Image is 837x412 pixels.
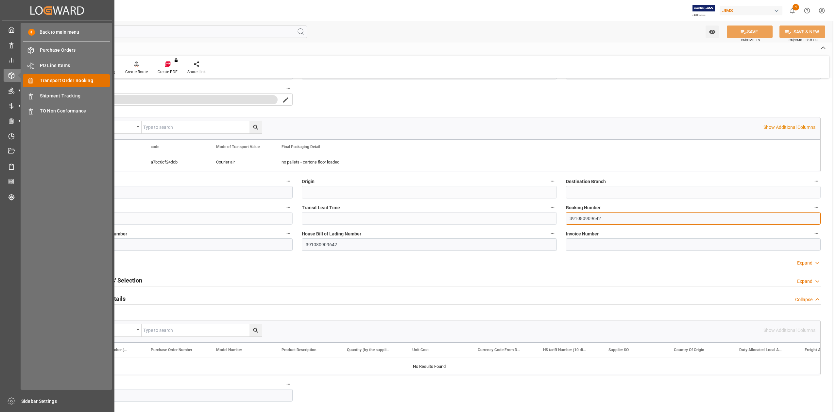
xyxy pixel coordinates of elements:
button: Help Center [800,3,814,18]
div: Equals [96,325,134,333]
span: Ctrl/CMD + S [741,38,760,43]
span: Invoice Number [566,231,599,237]
div: no pallets - cartons floor loaded [282,155,331,170]
span: TO Non Conformance [40,108,110,114]
button: Master [PERSON_NAME] of Lading Number [284,229,293,238]
input: Search Fields [30,26,307,38]
span: Ctrl/CMD + Shift + S [789,38,817,43]
input: Type to search [142,121,262,133]
a: CO2 Calculator [4,175,111,188]
button: Booking Number [812,203,821,212]
span: Shipment Tracking [40,93,110,99]
span: Product Description [282,348,316,352]
button: search button [279,94,292,106]
input: Type to search [142,324,262,336]
span: Booking Number [566,204,601,211]
button: House Bill of Lading Number [548,229,557,238]
button: open menu [93,121,142,133]
button: Origin And Cluster [284,203,293,212]
span: Purchase Order Number [151,348,192,352]
button: Destination Branch [812,177,821,185]
span: code [151,145,159,149]
span: Back to main menu [35,29,79,36]
button: open menu [706,26,719,38]
a: Timeslot Management V2 [4,129,111,142]
div: Create Route [125,69,148,75]
span: PO Line Items [40,62,110,69]
a: My Reports [4,54,111,66]
div: Expand [797,278,812,285]
span: Sidebar Settings [21,398,112,405]
span: Supplier SO [608,348,629,352]
span: Final Packaging Detail [282,145,320,149]
button: show 4 new notifications [785,3,800,18]
button: Invoice Number [812,229,821,238]
span: Mode of Transport Value [216,145,260,149]
button: open menu [38,93,293,106]
button: search button [249,121,262,133]
span: Quantity (by the supplier) [347,348,391,352]
img: Exertis%20JAM%20-%20Email%20Logo.jpg_1722504956.jpg [692,5,715,16]
span: 4 [793,4,799,10]
a: TO Non Conformance [23,105,110,117]
span: House Bill of Lading Number [302,231,361,237]
button: SAVE & NEW [779,26,825,38]
button: menu-button [38,94,279,106]
a: My Cockpit [4,23,111,36]
button: Container Type [284,84,293,93]
a: Shipment Tracking [23,89,110,102]
span: Currency Code From Detail [478,348,521,352]
div: Share Link [187,69,206,75]
div: JIMS [720,6,782,15]
span: Origin [302,178,315,185]
button: SAVE [727,26,773,38]
a: Document Management [4,145,111,158]
span: Destination Branch [566,178,606,185]
div: Equals [96,122,134,130]
div: a7bc6cf24dcb [143,154,208,170]
p: Show Additional Columns [763,124,815,131]
button: Transit Lead Time [548,203,557,212]
span: Model Number [216,348,242,352]
span: Duty Allocated Local Amount [739,348,783,352]
span: Transit Lead Time [302,204,340,211]
a: Data Management [4,38,111,51]
button: open menu [93,324,142,336]
span: Transport Order Booking [40,77,110,84]
div: Collapse [795,296,812,303]
span: HS tariff Number (10 digit classification code) [543,348,587,352]
a: Tracking Shipment [4,190,111,203]
button: search button [249,324,262,336]
span: Unit Cost [412,348,429,352]
span: Purchase Orders [40,47,110,54]
div: Press SPACE to select this row. [77,154,339,170]
button: Origin [548,177,557,185]
div: Courier air [216,155,266,170]
button: JIMS [720,4,785,17]
a: Transport Order Booking [23,74,110,87]
button: Incoterm [284,177,293,185]
a: Sailing Schedules [4,160,111,173]
a: Purchase Orders [23,44,110,57]
div: Expand [797,260,812,266]
span: Country Of Origin [674,348,704,352]
button: No Of Lines [284,380,293,388]
a: PO Line Items [23,59,110,72]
